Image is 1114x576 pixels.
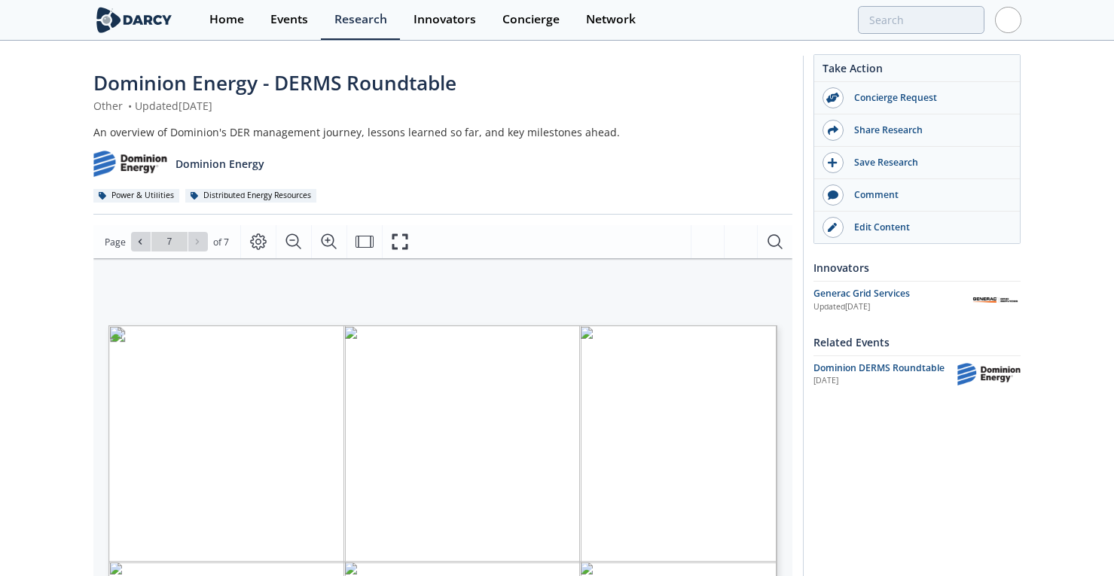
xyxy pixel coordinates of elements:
[175,156,264,172] p: Dominion Energy
[93,69,456,96] span: Dominion Energy - DERMS Roundtable
[844,221,1012,234] div: Edit Content
[270,14,308,26] div: Events
[995,7,1021,33] img: Profile
[813,301,970,313] div: Updated [DATE]
[93,98,792,114] div: Other Updated [DATE]
[814,212,1020,243] a: Edit Content
[813,287,1021,313] a: Generac Grid Services Updated[DATE] Generac Grid Services
[502,14,560,26] div: Concierge
[813,329,1021,355] div: Related Events
[93,124,792,140] div: An overview of Dominion's DER management journey, lessons learned so far, and key milestones ahead.
[586,14,636,26] div: Network
[93,189,180,203] div: Power & Utilities
[414,14,476,26] div: Innovators
[126,99,135,113] span: •
[970,287,1021,313] img: Generac Grid Services
[209,14,244,26] div: Home
[1051,516,1099,561] iframe: chat widget
[93,7,175,33] img: logo-wide.svg
[813,361,945,374] span: Dominion DERMS Roundtable
[844,123,1012,137] div: Share Research
[813,287,970,300] div: Generac Grid Services
[813,375,947,387] div: [DATE]
[814,60,1020,82] div: Take Action
[957,363,1021,386] img: Dominion Energy
[844,188,1012,202] div: Comment
[813,254,1021,281] div: Innovators
[844,156,1012,169] div: Save Research
[813,361,1021,387] a: Dominion DERMS Roundtable [DATE] Dominion Energy
[185,189,317,203] div: Distributed Energy Resources
[858,6,984,34] input: Advanced Search
[334,14,387,26] div: Research
[844,91,1012,105] div: Concierge Request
